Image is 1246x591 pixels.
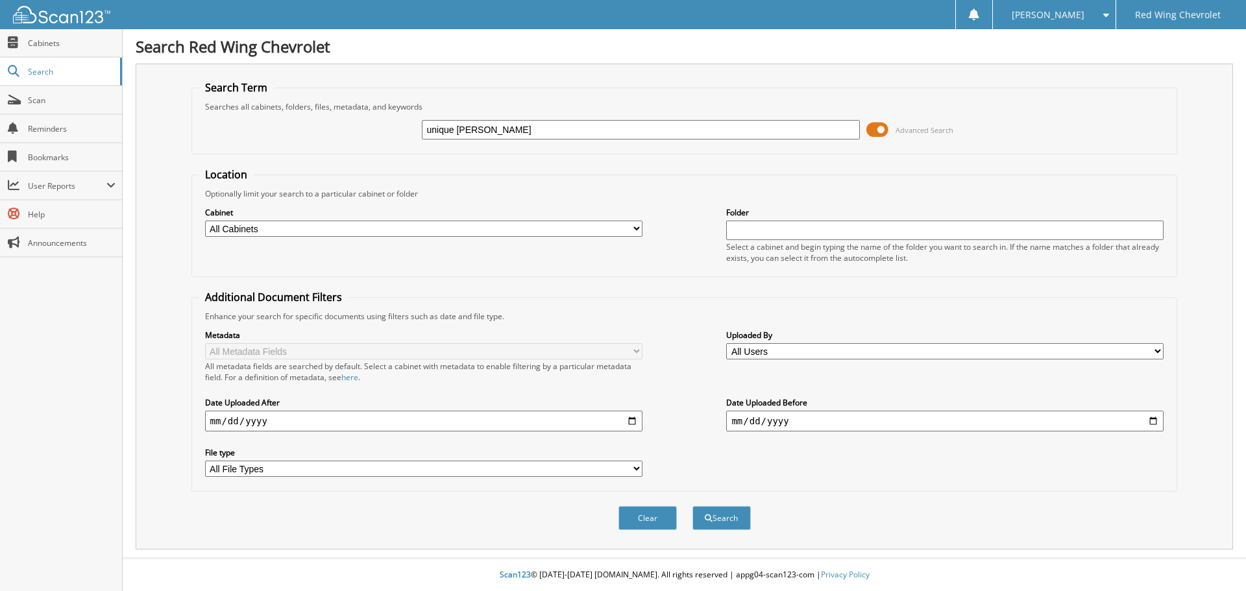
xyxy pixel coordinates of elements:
[896,125,953,135] span: Advanced Search
[205,447,642,458] label: File type
[205,330,642,341] label: Metadata
[726,207,1164,218] label: Folder
[136,36,1233,57] h1: Search Red Wing Chevrolet
[205,411,642,431] input: start
[726,397,1164,408] label: Date Uploaded Before
[341,372,358,383] a: here
[28,237,116,248] span: Announcements
[28,95,116,106] span: Scan
[28,123,116,134] span: Reminders
[199,101,1171,112] div: Searches all cabinets, folders, files, metadata, and keywords
[28,66,114,77] span: Search
[199,80,274,95] legend: Search Term
[205,207,642,218] label: Cabinet
[726,241,1164,263] div: Select a cabinet and begin typing the name of the folder you want to search in. If the name match...
[199,311,1171,322] div: Enhance your search for specific documents using filters such as date and file type.
[726,330,1164,341] label: Uploaded By
[28,209,116,220] span: Help
[28,38,116,49] span: Cabinets
[123,559,1246,591] div: © [DATE]-[DATE] [DOMAIN_NAME]. All rights reserved | appg04-scan123-com |
[28,180,106,191] span: User Reports
[199,188,1171,199] div: Optionally limit your search to a particular cabinet or folder
[28,152,116,163] span: Bookmarks
[205,397,642,408] label: Date Uploaded After
[199,167,254,182] legend: Location
[199,290,348,304] legend: Additional Document Filters
[1012,11,1084,19] span: [PERSON_NAME]
[205,361,642,383] div: All metadata fields are searched by default. Select a cabinet with metadata to enable filtering b...
[726,411,1164,431] input: end
[618,506,677,530] button: Clear
[821,569,870,580] a: Privacy Policy
[500,569,531,580] span: Scan123
[692,506,751,530] button: Search
[1135,11,1221,19] span: Red Wing Chevrolet
[13,6,110,23] img: scan123-logo-white.svg
[1181,529,1246,591] iframe: Chat Widget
